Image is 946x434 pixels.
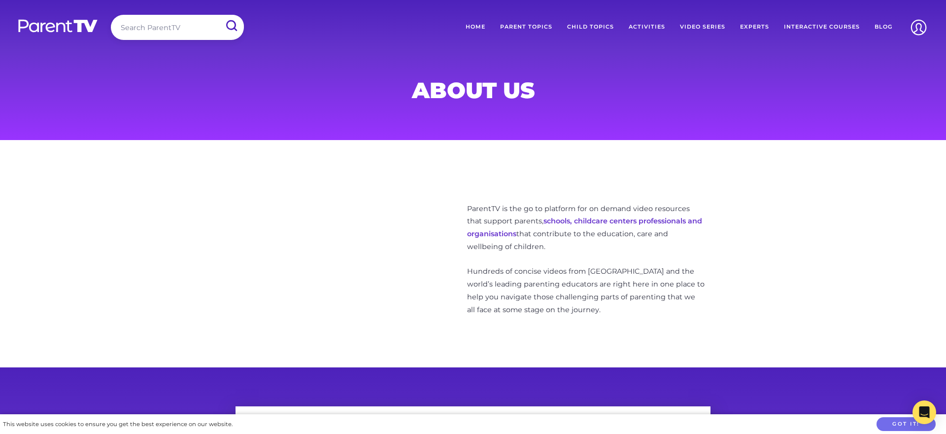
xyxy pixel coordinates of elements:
a: Experts [733,15,777,39]
a: schools, childcare centers professionals and organisations [467,217,702,238]
img: Account [906,15,931,40]
input: Search ParentTV [111,15,244,40]
a: Parent Topics [493,15,560,39]
a: Activities [621,15,673,39]
input: Submit [218,15,244,37]
a: Video Series [673,15,733,39]
p: ParentTV is the go to platform for on demand video resources that support parents, that contribut... [467,203,705,254]
div: Open Intercom Messenger [912,400,936,424]
a: Interactive Courses [777,15,867,39]
img: parenttv-logo-white.4c85aaf.svg [17,19,99,33]
a: Child Topics [560,15,621,39]
h1: About Us [236,80,710,100]
a: Blog [867,15,900,39]
button: Got it! [877,417,936,432]
a: Home [458,15,493,39]
p: Hundreds of concise videos from [GEOGRAPHIC_DATA] and the world’s leading parenting educators are... [467,265,705,317]
div: This website uses cookies to ensure you get the best experience on our website. [3,419,233,430]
